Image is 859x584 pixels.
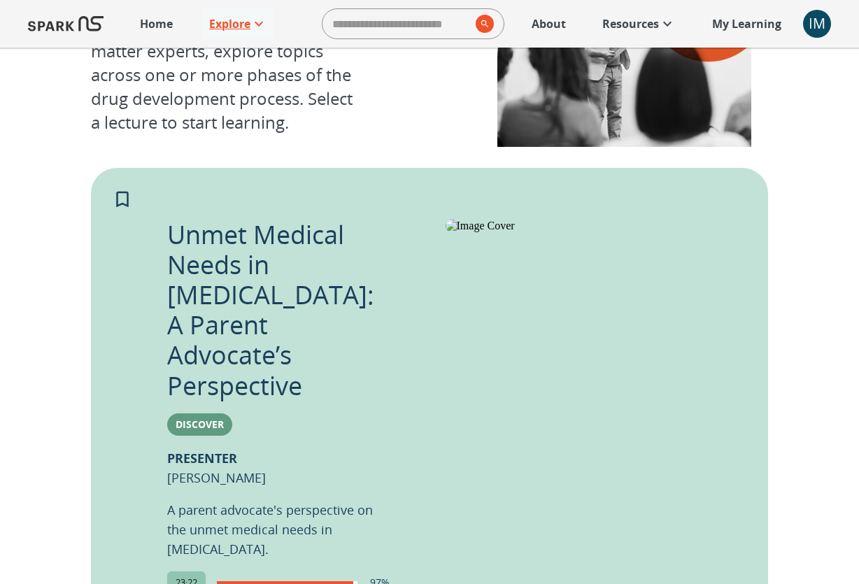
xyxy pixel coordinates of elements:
[167,450,237,467] b: PRESENTER
[167,500,390,559] p: A parent advocate's perspective on the unmet medical needs in [MEDICAL_DATA].
[91,15,362,134] p: Lectures, presented by subject matter experts, explore topics across one or more phases of the dr...
[595,8,683,39] a: Resources
[602,15,659,32] p: Resources
[705,8,789,39] a: My Learning
[140,15,173,32] p: Home
[217,581,357,584] span: completion progress of user
[202,8,274,39] a: Explore
[712,15,781,32] p: My Learning
[525,8,573,39] a: About
[112,189,133,210] svg: Add to My Learning
[167,448,266,487] p: [PERSON_NAME]
[446,220,724,232] img: Image Cover
[28,7,104,41] img: Logo of SPARK at Stanford
[532,15,566,32] p: About
[209,15,250,32] p: Explore
[470,9,494,38] button: search
[803,10,831,38] button: account of current user
[167,220,390,401] p: Unmet Medical Needs in [MEDICAL_DATA]: A Parent Advocate’s Perspective
[803,10,831,38] div: IM
[133,8,180,39] a: Home
[167,418,232,431] span: Discover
